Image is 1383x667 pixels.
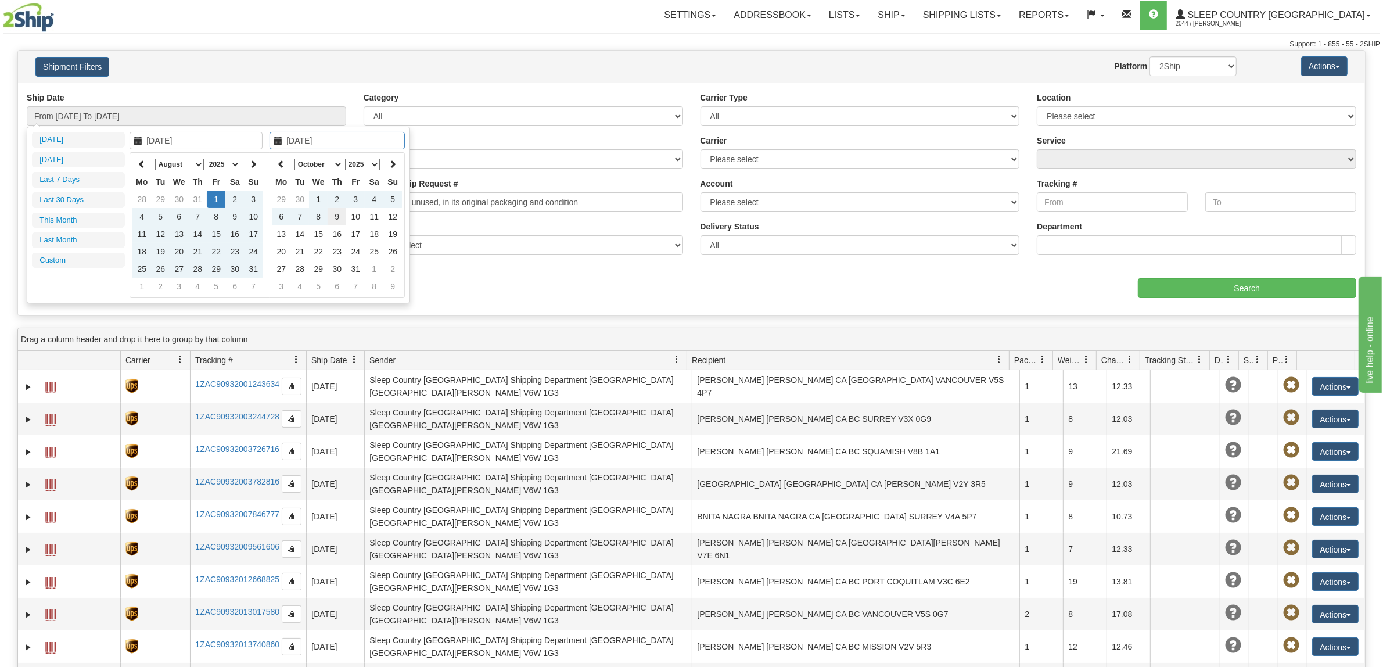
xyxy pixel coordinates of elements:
[365,260,383,278] td: 1
[306,500,364,533] td: [DATE]
[328,191,346,208] td: 2
[364,565,692,598] td: Sleep Country [GEOGRAPHIC_DATA] Shipping Department [GEOGRAPHIC_DATA] [GEOGRAPHIC_DATA][PERSON_NA...
[32,132,125,148] li: [DATE]
[692,370,1019,403] td: [PERSON_NAME] [PERSON_NAME] CA [GEOGRAPHIC_DATA] VANCOUVER V5S 4P7
[989,350,1009,370] a: Recipient filter column settings
[1312,572,1359,591] button: Actions
[346,208,365,225] td: 10
[32,152,125,168] li: [DATE]
[1312,442,1359,461] button: Actions
[207,225,225,243] td: 15
[125,444,138,458] img: 8 - UPS
[18,328,1365,351] div: grid grouping header
[23,479,34,490] a: Expand
[1063,598,1107,630] td: 8
[306,370,364,403] td: [DATE]
[692,468,1019,500] td: [GEOGRAPHIC_DATA] [GEOGRAPHIC_DATA] CA [PERSON_NAME] V2Y 3R5
[309,173,328,191] th: We
[290,243,309,260] td: 21
[1167,1,1380,30] a: Sleep Country [GEOGRAPHIC_DATA] 2044 / [PERSON_NAME]
[132,278,151,295] td: 1
[701,135,727,146] label: Carrier
[701,178,733,189] label: Account
[383,243,402,260] td: 26
[207,173,225,191] th: Fr
[1107,468,1150,500] td: 12.03
[383,260,402,278] td: 2
[1244,354,1253,366] span: Shipment Issues
[667,350,687,370] a: Sender filter column settings
[195,444,279,454] a: 1ZAC90932003726716
[1312,507,1359,526] button: Actions
[32,232,125,248] li: Last Month
[45,572,56,590] a: Label
[282,540,301,558] button: Copy to clipboard
[1076,350,1096,370] a: Weight filter column settings
[45,474,56,493] a: Label
[1219,350,1238,370] a: Delivery Status filter column settings
[23,414,34,425] a: Expand
[692,630,1019,663] td: [PERSON_NAME] [PERSON_NAME] CA BC MISSION V2V 5R3
[1312,605,1359,623] button: Actions
[1037,135,1066,146] label: Service
[309,225,328,243] td: 15
[364,403,692,435] td: Sleep Country [GEOGRAPHIC_DATA] Shipping Department [GEOGRAPHIC_DATA] [GEOGRAPHIC_DATA][PERSON_NA...
[290,225,309,243] td: 14
[195,640,279,649] a: 1ZAC90932013740860
[1063,565,1107,598] td: 19
[1107,403,1150,435] td: 12.03
[914,1,1010,30] a: Shipping lists
[282,443,301,460] button: Copy to clipboard
[701,221,759,232] label: Delivery Status
[45,507,56,525] a: Label
[344,350,364,370] a: Ship Date filter column settings
[309,278,328,295] td: 5
[151,208,170,225] td: 5
[1138,278,1357,298] input: Search
[364,500,692,533] td: Sleep Country [GEOGRAPHIC_DATA] Shipping Department [GEOGRAPHIC_DATA] [GEOGRAPHIC_DATA][PERSON_NA...
[309,243,328,260] td: 22
[244,208,263,225] td: 10
[1107,598,1150,630] td: 17.08
[23,641,34,653] a: Expand
[272,278,290,295] td: 3
[1283,410,1299,426] span: Pickup Not Assigned
[1107,500,1150,533] td: 10.73
[1312,475,1359,493] button: Actions
[272,225,290,243] td: 13
[1277,350,1296,370] a: Pickup Status filter column settings
[125,411,138,426] img: 8 - UPS
[272,208,290,225] td: 6
[1037,221,1082,232] label: Department
[151,243,170,260] td: 19
[306,598,364,630] td: [DATE]
[1107,435,1150,468] td: 21.69
[311,354,347,366] span: Ship Date
[132,225,151,243] td: 11
[692,354,725,366] span: Recipient
[1037,178,1077,189] label: Tracking #
[365,225,383,243] td: 18
[1063,403,1107,435] td: 8
[364,92,399,103] label: Category
[188,208,207,225] td: 7
[1283,637,1299,654] span: Pickup Not Assigned
[383,191,402,208] td: 5
[1063,435,1107,468] td: 9
[195,542,279,551] a: 1ZAC90932009561606
[328,173,346,191] th: Th
[125,607,138,621] img: 8 - UPS
[1205,192,1356,212] input: To
[282,378,301,395] button: Copy to clipboard
[1283,572,1299,589] span: Pickup Not Assigned
[125,542,138,556] img: 8 - UPS
[1033,350,1052,370] a: Packages filter column settings
[1176,18,1263,30] span: 2044 / [PERSON_NAME]
[1225,410,1241,426] span: Unknown
[23,446,34,458] a: Expand
[170,191,188,208] td: 30
[282,605,301,623] button: Copy to clipboard
[170,350,190,370] a: Carrier filter column settings
[1356,274,1382,393] iframe: chat widget
[125,379,138,393] img: 8 - UPS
